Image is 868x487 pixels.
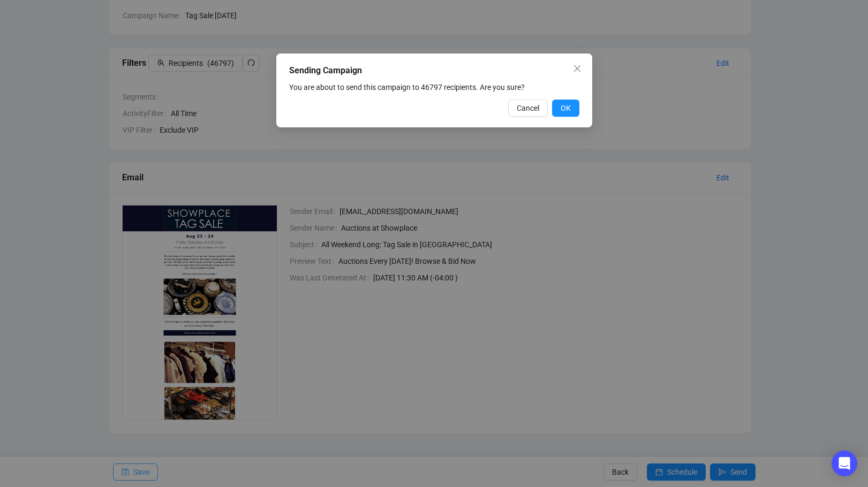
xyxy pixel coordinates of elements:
[508,100,548,117] button: Cancel
[561,102,571,114] span: OK
[573,64,582,73] span: close
[289,81,579,93] div: You are about to send this campaign to 46797 recipients. Are you sure?
[832,451,857,476] div: Open Intercom Messenger
[569,60,586,77] button: Close
[517,102,539,114] span: Cancel
[289,64,579,77] div: Sending Campaign
[552,100,579,117] button: OK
